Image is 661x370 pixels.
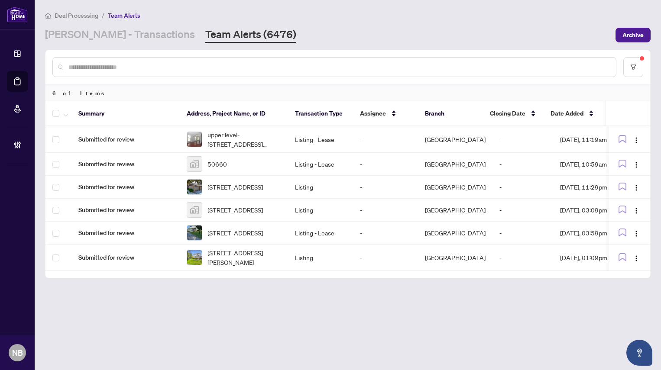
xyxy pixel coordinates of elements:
td: [DATE], 01:09pm [553,245,631,271]
img: Logo [633,230,640,237]
img: Logo [633,255,640,262]
th: Branch [418,101,483,126]
span: Submitted for review [78,253,173,262]
td: - [353,126,418,153]
img: thumbnail-img [187,157,202,171]
img: thumbnail-img [187,203,202,217]
td: Listing [288,245,353,271]
img: thumbnail-img [187,180,202,194]
td: [GEOGRAPHIC_DATA] [418,126,493,153]
td: - [353,245,418,271]
span: Archive [622,28,644,42]
span: Team Alerts [108,12,140,19]
img: thumbnail-img [187,132,202,147]
button: filter [623,57,643,77]
th: Closing Date [483,101,544,126]
td: [GEOGRAPHIC_DATA] [418,153,493,176]
img: thumbnail-img [187,250,202,265]
th: Date Added [544,101,622,126]
button: Logo [629,226,643,240]
td: [GEOGRAPHIC_DATA] [418,222,493,245]
td: Listing - Lease [288,126,353,153]
td: - [493,245,553,271]
td: [DATE], 10:59am [553,153,631,176]
td: - [353,153,418,176]
span: [STREET_ADDRESS] [207,228,263,238]
span: Deal Processing [55,12,98,19]
button: Open asap [626,340,652,366]
td: - [493,222,553,245]
a: [PERSON_NAME] - Transactions [45,27,195,43]
button: Logo [629,180,643,194]
button: Logo [629,203,643,217]
td: [GEOGRAPHIC_DATA] [418,176,493,199]
img: logo [7,6,28,23]
img: Logo [633,137,640,144]
td: - [353,222,418,245]
td: - [493,176,553,199]
span: Submitted for review [78,135,173,144]
span: Submitted for review [78,159,173,169]
img: Logo [633,184,640,191]
span: 50660 [207,159,227,169]
th: Address, Project Name, or ID [180,101,288,126]
th: Assignee [353,101,418,126]
span: Date Added [551,109,583,118]
td: - [493,199,553,222]
span: Submitted for review [78,205,173,215]
span: Submitted for review [78,182,173,192]
td: [GEOGRAPHIC_DATA] [418,245,493,271]
div: 6 of Items [45,85,650,101]
span: [STREET_ADDRESS] [207,205,263,215]
span: home [45,13,51,19]
td: - [353,176,418,199]
td: Listing [288,176,353,199]
td: [GEOGRAPHIC_DATA] [418,199,493,222]
td: Listing [288,199,353,222]
span: [STREET_ADDRESS][PERSON_NAME] [207,248,281,267]
span: Assignee [360,109,386,118]
span: NB [12,347,23,359]
img: Logo [633,207,640,214]
img: thumbnail-img [187,225,202,240]
td: - [353,199,418,222]
span: Closing Date [490,109,525,118]
td: [DATE], 11:19am [553,126,631,153]
td: [DATE], 11:29pm [553,176,631,199]
img: Logo [633,161,640,168]
td: Listing - Lease [288,222,353,245]
span: [STREET_ADDRESS] [207,182,263,192]
li: / [102,10,104,20]
span: filter [630,64,636,70]
span: upper level-[STREET_ADDRESS][PERSON_NAME] [207,130,281,149]
td: [DATE], 03:09pm [553,199,631,222]
button: Logo [629,157,643,171]
th: Summary [71,101,180,126]
td: [DATE], 03:59pm [553,222,631,245]
a: Team Alerts (6476) [205,27,296,43]
span: Submitted for review [78,228,173,238]
td: - [493,153,553,176]
button: Logo [629,132,643,146]
td: - [493,126,553,153]
td: Listing - Lease [288,153,353,176]
button: Logo [629,251,643,264]
th: Transaction Type [288,101,353,126]
button: Archive [616,28,651,42]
